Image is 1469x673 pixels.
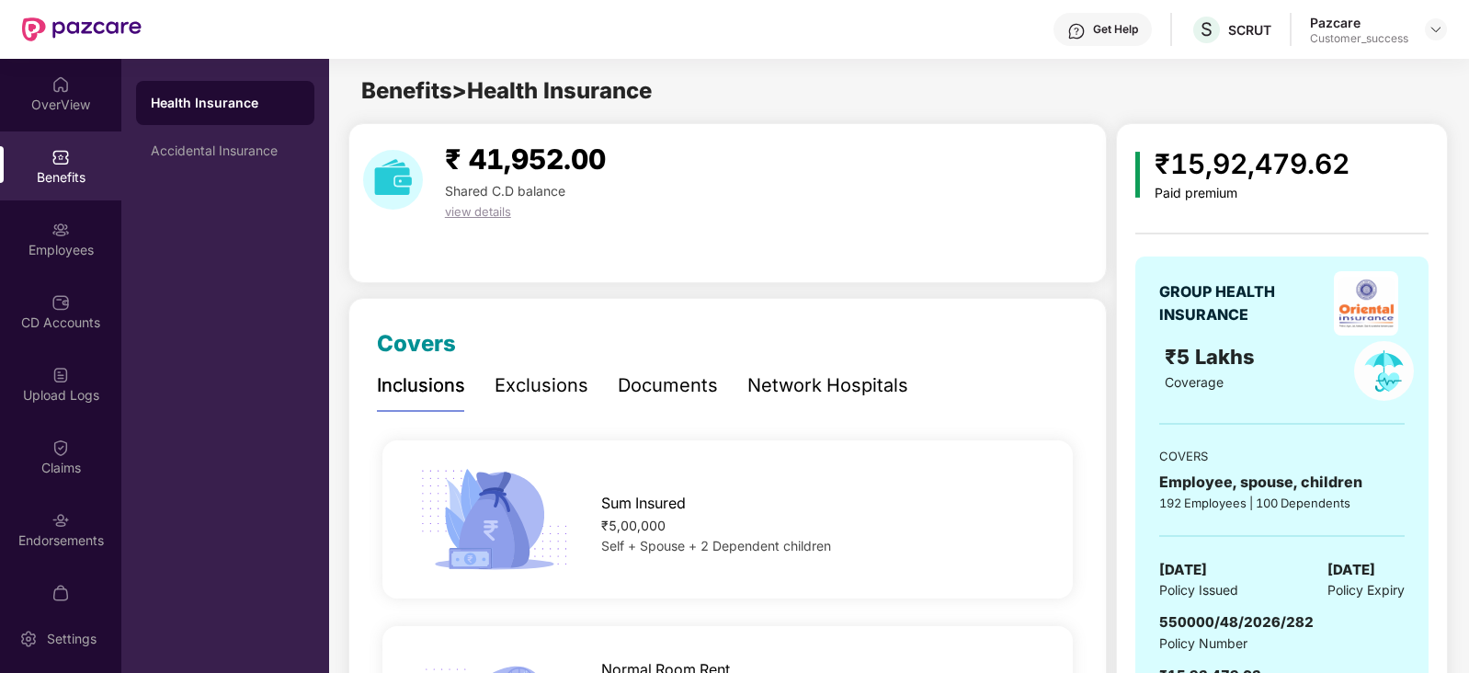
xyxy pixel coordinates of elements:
[151,143,300,158] div: Accidental Insurance
[41,630,102,648] div: Settings
[377,330,456,357] span: Covers
[1327,559,1375,581] span: [DATE]
[151,94,300,112] div: Health Insurance
[601,516,1042,536] div: ₹5,00,000
[1135,152,1140,198] img: icon
[22,17,142,41] img: New Pazcare Logo
[51,511,70,530] img: svg+xml;base64,PHN2ZyBpZD0iRW5kb3JzZW1lbnRzIiB4bWxucz0iaHR0cDovL3d3dy53My5vcmcvMjAwMC9zdmciIHdpZH...
[1159,447,1405,465] div: COVERS
[1159,559,1207,581] span: [DATE]
[51,584,70,602] img: svg+xml;base64,PHN2ZyBpZD0iTXlfT3JkZXJzIiBkYXRhLW5hbWU9Ik15IE9yZGVycyIgeG1sbnM9Imh0dHA6Ly93d3cudz...
[1093,22,1138,37] div: Get Help
[1159,494,1405,512] div: 192 Employees | 100 Dependents
[51,293,70,312] img: svg+xml;base64,PHN2ZyBpZD0iQ0RfQWNjb3VudHMiIGRhdGEtbmFtZT0iQ0QgQWNjb3VudHMiIHhtbG5zPSJodHRwOi8vd3...
[618,371,718,400] div: Documents
[1310,14,1408,31] div: Pazcare
[495,371,588,400] div: Exclusions
[1067,22,1086,40] img: svg+xml;base64,PHN2ZyBpZD0iSGVscC0zMngzMiIgeG1sbnM9Imh0dHA6Ly93d3cudzMub3JnLzIwMDAvc3ZnIiB3aWR0aD...
[747,371,908,400] div: Network Hospitals
[51,439,70,457] img: svg+xml;base64,PHN2ZyBpZD0iQ2xhaW0iIHhtbG5zPSJodHRwOi8vd3d3LnczLm9yZy8yMDAwL3N2ZyIgd2lkdGg9IjIwIi...
[51,366,70,384] img: svg+xml;base64,PHN2ZyBpZD0iVXBsb2FkX0xvZ3MiIGRhdGEtbmFtZT0iVXBsb2FkIExvZ3MiIHhtbG5zPSJodHRwOi8vd3...
[51,221,70,239] img: svg+xml;base64,PHN2ZyBpZD0iRW1wbG95ZWVzIiB4bWxucz0iaHR0cDovL3d3dy53My5vcmcvMjAwMC9zdmciIHdpZHRoPS...
[1159,635,1247,651] span: Policy Number
[1155,186,1349,201] div: Paid premium
[1159,580,1238,600] span: Policy Issued
[51,75,70,94] img: svg+xml;base64,PHN2ZyBpZD0iSG9tZSIgeG1sbnM9Imh0dHA6Ly93d3cudzMub3JnLzIwMDAvc3ZnIiB3aWR0aD0iMjAiIG...
[1327,580,1405,600] span: Policy Expiry
[1155,143,1349,186] div: ₹15,92,479.62
[377,371,465,400] div: Inclusions
[363,150,423,210] img: download
[1159,613,1314,631] span: 550000/48/2026/282
[19,630,38,648] img: svg+xml;base64,PHN2ZyBpZD0iU2V0dGluZy0yMHgyMCIgeG1sbnM9Imh0dHA6Ly93d3cudzMub3JnLzIwMDAvc3ZnIiB3aW...
[1354,341,1414,401] img: policyIcon
[445,204,511,219] span: view details
[601,538,831,553] span: Self + Spouse + 2 Dependent children
[361,77,652,104] span: Benefits > Health Insurance
[601,492,686,515] span: Sum Insured
[1310,31,1408,46] div: Customer_success
[1159,280,1320,326] div: GROUP HEALTH INSURANCE
[1159,471,1405,494] div: Employee, spouse, children
[445,143,606,176] span: ₹ 41,952.00
[414,463,575,576] img: icon
[1429,22,1443,37] img: svg+xml;base64,PHN2ZyBpZD0iRHJvcGRvd24tMzJ4MzIiIHhtbG5zPSJodHRwOi8vd3d3LnczLm9yZy8yMDAwL3N2ZyIgd2...
[1165,345,1260,369] span: ₹5 Lakhs
[445,183,565,199] span: Shared C.D balance
[1334,271,1398,336] img: insurerLogo
[51,148,70,166] img: svg+xml;base64,PHN2ZyBpZD0iQmVuZWZpdHMiIHhtbG5zPSJodHRwOi8vd3d3LnczLm9yZy8yMDAwL3N2ZyIgd2lkdGg9Ij...
[1201,18,1213,40] span: S
[1165,374,1224,390] span: Coverage
[1228,21,1271,39] div: SCRUT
